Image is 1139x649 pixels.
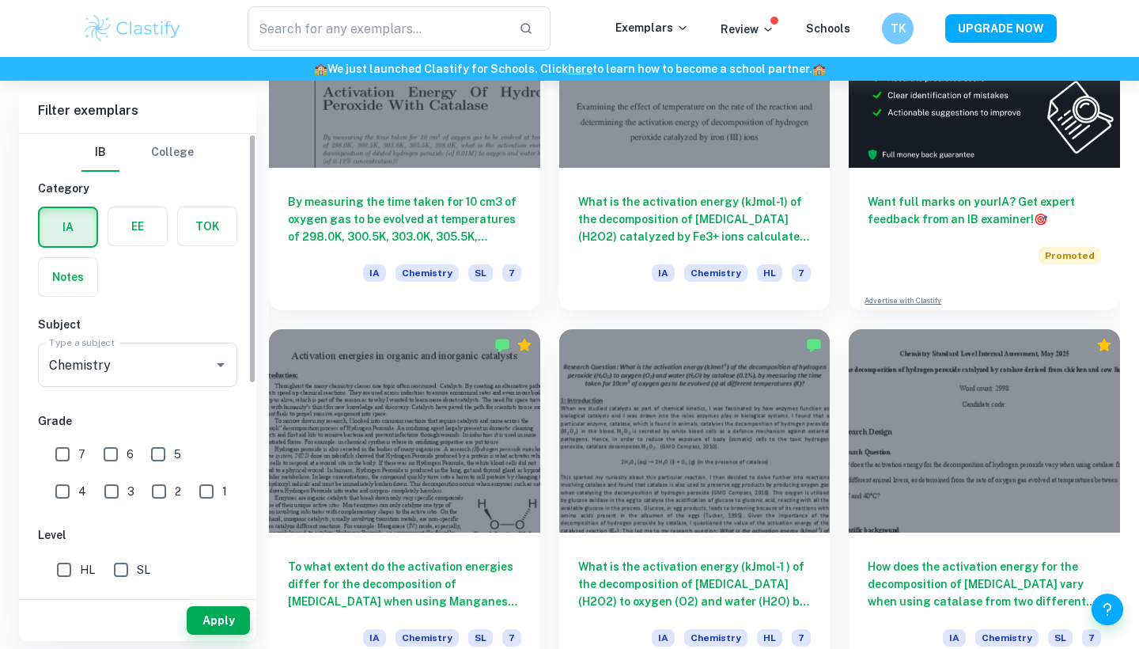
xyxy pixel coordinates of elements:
[39,258,97,296] button: Notes
[395,264,459,282] span: Chemistry
[82,13,183,44] img: Clastify logo
[578,193,812,245] h6: What is the activation energy (kJmol-1) of the decomposition of [MEDICAL_DATA] (H2O2) catalyzed b...
[395,629,459,647] span: Chemistry
[314,63,327,75] span: 🏫
[882,13,914,44] button: TK
[945,14,1057,43] button: UPGRADE NOW
[248,6,506,51] input: Search for any exemplars...
[210,354,232,376] button: Open
[81,134,119,172] button: IB
[151,134,194,172] button: College
[1082,629,1101,647] span: 7
[812,63,826,75] span: 🏫
[1096,337,1112,353] div: Premium
[49,336,115,349] label: Type a subject
[806,22,850,35] a: Schools
[108,207,167,245] button: EE
[792,629,811,647] span: 7
[19,89,256,133] h6: Filter exemplars
[288,193,521,245] h6: By measuring the time taken for 10 cm3 of oxygen gas to be evolved at temperatures of 298.0K, 300...
[494,337,510,353] img: Marked
[81,134,194,172] div: Filter type choice
[3,60,1136,78] h6: We just launched Clastify for Schools. Click to learn how to become a school partner.
[363,264,386,282] span: IA
[684,264,747,282] span: Chemistry
[363,629,386,647] span: IA
[578,558,812,610] h6: What is the activation energy (kJmol-1 ) of the decomposition of [MEDICAL_DATA] (H2O2) to oxygen ...
[1039,247,1101,264] span: Promoted
[1048,629,1073,647] span: SL
[757,629,782,647] span: HL
[721,21,774,38] p: Review
[943,629,966,647] span: IA
[865,295,941,306] a: Advertise with Clastify
[40,208,96,246] button: IA
[889,20,907,37] h6: TK
[38,180,237,197] h6: Category
[1092,594,1123,625] button: Help and Feedback
[78,483,86,500] span: 4
[868,193,1101,228] h6: Want full marks on your IA ? Get expert feedback from an IB examiner!
[652,264,675,282] span: IA
[468,264,493,282] span: SL
[757,264,782,282] span: HL
[38,316,237,333] h6: Subject
[222,483,227,500] span: 1
[568,63,592,75] a: here
[78,446,85,463] span: 7
[792,264,811,282] span: 7
[615,19,689,36] p: Exemplars
[137,561,150,579] span: SL
[806,337,822,353] img: Marked
[502,264,521,282] span: 7
[127,446,134,463] span: 6
[175,483,181,500] span: 2
[1034,213,1047,226] span: 🎯
[38,526,237,544] h6: Level
[502,629,521,647] span: 7
[684,629,747,647] span: Chemistry
[868,558,1101,610] h6: How does the activation energy for the decomposition of [MEDICAL_DATA] vary when using catalase f...
[187,606,250,635] button: Apply
[178,207,237,245] button: TOK
[517,337,532,353] div: Premium
[38,412,237,430] h6: Grade
[127,483,134,500] span: 3
[468,629,493,647] span: SL
[80,561,95,579] span: HL
[652,629,675,647] span: IA
[288,558,521,610] h6: To what extent do the activation energies differ for the decomposition of [MEDICAL_DATA] when usi...
[174,446,181,463] span: 5
[975,629,1039,647] span: Chemistry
